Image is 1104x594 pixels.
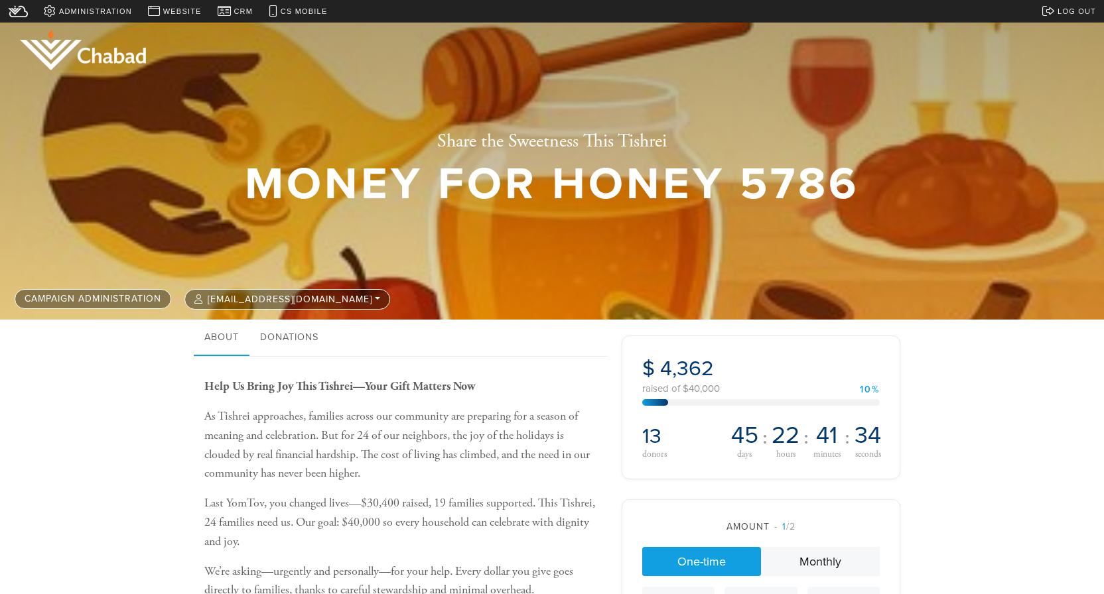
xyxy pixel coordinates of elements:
[281,6,328,17] span: CS Mobile
[249,320,329,357] a: Donations
[813,450,841,459] span: minutes
[855,424,881,447] span: 34
[642,424,724,449] h2: 13
[776,450,795,459] span: hours
[845,427,850,448] span: :
[59,6,132,17] span: Administration
[761,547,880,576] a: Monthly
[20,29,146,70] img: logo_half.png
[816,424,837,447] span: 41
[204,494,601,551] p: Last YomTov, you changed lives—$30,400 raised, 19 families supported. This Tishrei, 24 families n...
[860,385,880,394] div: 10%
[731,424,758,447] span: 45
[774,521,795,532] span: /2
[762,427,768,448] span: :
[245,163,859,206] h1: Money for Honey 5786
[194,320,249,357] a: About
[204,379,475,394] b: Help Us Bring Joy This Tishrei—Your Gift Matters Now
[737,450,752,459] span: days
[234,6,253,17] span: CRM
[642,449,724,459] div: donors
[163,6,202,17] span: Website
[642,356,655,381] span: $
[642,520,880,534] div: Amount
[782,521,786,532] span: 1
[1058,6,1096,17] span: Log out
[642,547,761,576] a: One-time
[642,384,880,394] div: raised of $40,000
[184,289,390,310] button: [EMAIL_ADDRESS][DOMAIN_NAME]
[772,424,799,447] span: 22
[204,407,601,483] p: As Tishrei approaches, families across our community are preparing for a season of meaning and ce...
[660,356,714,381] span: 4,362
[245,131,859,153] h2: Share the Sweetness This Tishrei
[15,289,171,309] a: Campaign Administration
[855,450,881,459] span: seconds
[803,427,809,448] span: :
